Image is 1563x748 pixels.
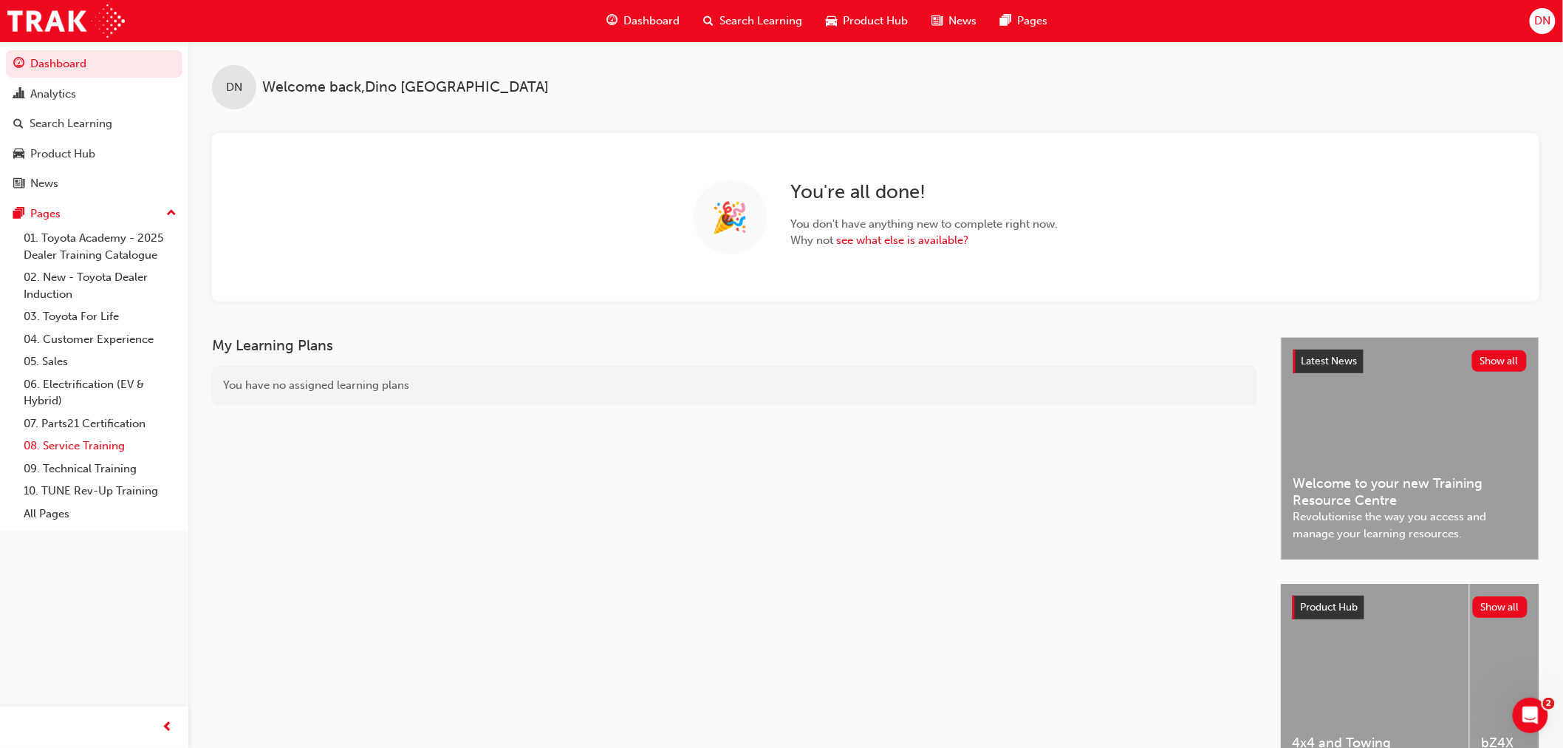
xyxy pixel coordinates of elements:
[1293,475,1527,509] span: Welcome to your new Training Resource Centre
[13,88,24,101] span: chart-icon
[6,200,182,228] button: Pages
[791,216,1058,233] span: You don't have anything new to complete right now.
[166,204,177,223] span: up-icon
[989,6,1060,36] a: pages-iconPages
[1302,355,1358,367] span: Latest News
[1001,12,1012,30] span: pages-icon
[7,4,125,38] img: Trak
[1293,509,1527,542] span: Revolutionise the way you access and manage your learning resources.
[18,458,182,480] a: 09. Technical Training
[1293,350,1527,373] a: Latest NewsShow all
[607,12,618,30] span: guage-icon
[1473,596,1528,618] button: Show all
[6,140,182,168] a: Product Hub
[30,115,112,132] div: Search Learning
[30,205,61,222] div: Pages
[6,47,182,200] button: DashboardAnalyticsSearch LearningProduct HubNews
[13,58,24,71] span: guage-icon
[212,337,1257,354] h3: My Learning Plans
[30,175,58,192] div: News
[1513,698,1548,733] iframe: Intercom live chat
[18,350,182,373] a: 05. Sales
[791,232,1058,249] span: Why not
[704,12,714,30] span: search-icon
[18,373,182,412] a: 06. Electrification (EV & Hybrid)
[18,412,182,435] a: 07. Parts21 Certification
[13,118,24,131] span: search-icon
[6,81,182,108] a: Analytics
[624,13,680,30] span: Dashboard
[1530,8,1556,34] button: DN
[1472,350,1528,372] button: Show all
[1293,596,1528,619] a: Product HubShow all
[13,208,24,221] span: pages-icon
[1534,13,1550,30] span: DN
[1018,13,1048,30] span: Pages
[1543,698,1555,710] span: 2
[815,6,920,36] a: car-iconProduct Hub
[18,305,182,328] a: 03. Toyota For Life
[1301,601,1358,613] span: Product Hub
[30,86,76,103] div: Analytics
[932,12,943,30] span: news-icon
[827,12,838,30] span: car-icon
[837,234,969,247] a: see what else is available?
[949,13,977,30] span: News
[226,79,242,96] span: DN
[595,6,692,36] a: guage-iconDashboard
[18,480,182,503] a: 10. TUNE Rev-Up Training
[13,177,24,191] span: news-icon
[791,180,1058,204] h2: You're all done!
[18,266,182,305] a: 02. New - Toyota Dealer Induction
[720,13,803,30] span: Search Learning
[1281,337,1539,560] a: Latest NewsShow allWelcome to your new Training Resource CentreRevolutionise the way you access a...
[6,170,182,197] a: News
[18,227,182,266] a: 01. Toyota Academy - 2025 Dealer Training Catalogue
[6,110,182,137] a: Search Learning
[18,503,182,526] a: All Pages
[18,435,182,458] a: 08. Service Training
[844,13,909,30] span: Product Hub
[212,366,1257,405] div: You have no assigned learning plans
[262,79,549,96] span: Welcome back , Dino [GEOGRAPHIC_DATA]
[712,209,749,226] span: 🎉
[6,50,182,78] a: Dashboard
[692,6,815,36] a: search-iconSearch Learning
[30,146,95,163] div: Product Hub
[13,148,24,161] span: car-icon
[920,6,989,36] a: news-iconNews
[18,328,182,351] a: 04. Customer Experience
[163,718,174,737] span: prev-icon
